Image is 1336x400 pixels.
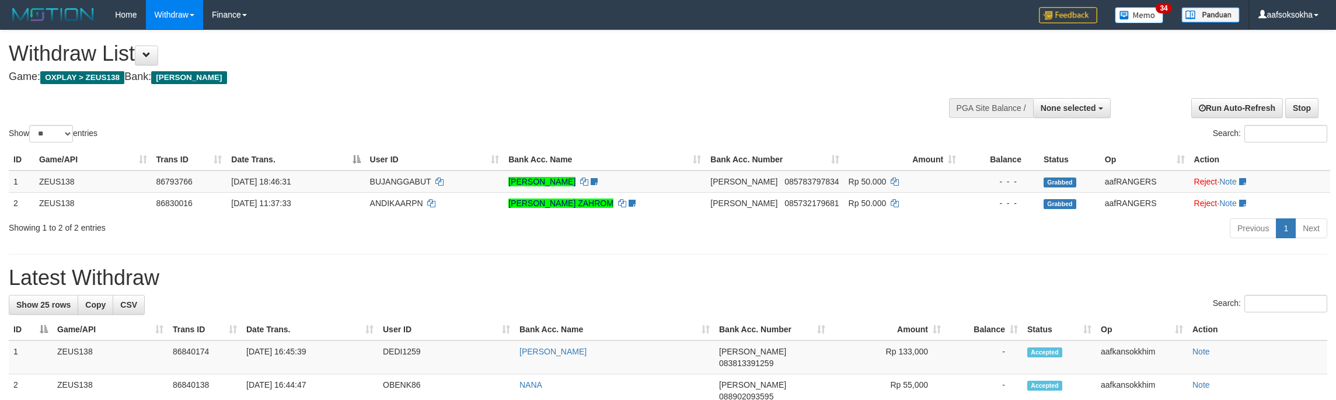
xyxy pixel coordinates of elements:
[53,340,168,374] td: ZEUS138
[784,199,839,208] span: Copy 085732179681 to clipboard
[1285,98,1318,118] a: Stop
[9,42,879,65] h1: Withdraw List
[168,340,242,374] td: 86840174
[34,192,152,214] td: ZEUS138
[156,177,193,186] span: 86793766
[1041,103,1096,113] span: None selected
[1192,380,1210,389] a: Note
[965,197,1034,209] div: - - -
[1230,218,1276,238] a: Previous
[9,217,548,234] div: Showing 1 to 2 of 2 entries
[519,347,587,356] a: [PERSON_NAME]
[370,199,423,208] span: ANDIKAARPN
[1190,149,1330,171] th: Action
[719,359,773,368] span: Copy 083813391259 to clipboard
[1044,199,1076,209] span: Grabbed
[1100,171,1190,193] td: aafRANGERS
[830,319,946,340] th: Amount: activate to sort column ascending
[34,149,152,171] th: Game/API: activate to sort column ascending
[231,177,291,186] span: [DATE] 18:46:31
[242,340,378,374] td: [DATE] 16:45:39
[706,149,843,171] th: Bank Acc. Number: activate to sort column ascending
[9,6,97,23] img: MOTION_logo.png
[113,295,145,315] a: CSV
[946,319,1023,340] th: Balance: activate to sort column ascending
[242,319,378,340] th: Date Trans.: activate to sort column ascending
[1244,295,1327,312] input: Search:
[710,199,777,208] span: [PERSON_NAME]
[1100,149,1190,171] th: Op: activate to sort column ascending
[504,149,706,171] th: Bank Acc. Name: activate to sort column ascending
[1190,192,1330,214] td: ·
[946,340,1023,374] td: -
[1023,319,1096,340] th: Status: activate to sort column ascending
[9,125,97,142] label: Show entries
[1033,98,1111,118] button: None selected
[844,149,961,171] th: Amount: activate to sort column ascending
[151,71,226,84] span: [PERSON_NAME]
[40,71,124,84] span: OXPLAY > ZEUS138
[1027,381,1062,391] span: Accepted
[1044,178,1076,187] span: Grabbed
[29,125,73,142] select: Showentries
[9,340,53,374] td: 1
[1191,98,1283,118] a: Run Auto-Refresh
[1213,125,1327,142] label: Search:
[849,199,887,208] span: Rp 50.000
[9,319,53,340] th: ID: activate to sort column descending
[370,177,431,186] span: BUJANGGABUT
[965,176,1034,187] div: - - -
[849,177,887,186] span: Rp 50.000
[1192,347,1210,356] a: Note
[231,199,291,208] span: [DATE] 11:37:33
[168,319,242,340] th: Trans ID: activate to sort column ascending
[34,171,152,193] td: ZEUS138
[830,340,946,374] td: Rp 133,000
[1115,7,1164,23] img: Button%20Memo.svg
[9,171,34,193] td: 1
[1039,7,1097,23] img: Feedback.jpg
[508,199,613,208] a: [PERSON_NAME] ZAHROM
[9,295,78,315] a: Show 25 rows
[1194,177,1218,186] a: Reject
[9,192,34,214] td: 2
[1194,199,1218,208] a: Reject
[226,149,365,171] th: Date Trans.: activate to sort column descending
[784,177,839,186] span: Copy 085783797834 to clipboard
[1027,347,1062,357] span: Accepted
[1039,149,1100,171] th: Status
[1188,319,1327,340] th: Action
[714,319,830,340] th: Bank Acc. Number: activate to sort column ascending
[1219,199,1237,208] a: Note
[1096,340,1188,374] td: aafkansokkhim
[9,266,1327,290] h1: Latest Withdraw
[16,300,71,309] span: Show 25 rows
[961,149,1039,171] th: Balance
[710,177,777,186] span: [PERSON_NAME]
[1096,319,1188,340] th: Op: activate to sort column ascending
[1244,125,1327,142] input: Search:
[508,177,575,186] a: [PERSON_NAME]
[378,340,515,374] td: DEDI1259
[9,71,879,83] h4: Game: Bank:
[1100,192,1190,214] td: aafRANGERS
[156,199,193,208] span: 86830016
[378,319,515,340] th: User ID: activate to sort column ascending
[719,347,786,356] span: [PERSON_NAME]
[53,319,168,340] th: Game/API: activate to sort column ascending
[365,149,504,171] th: User ID: activate to sort column ascending
[949,98,1033,118] div: PGA Site Balance /
[152,149,227,171] th: Trans ID: activate to sort column ascending
[120,300,137,309] span: CSV
[1295,218,1327,238] a: Next
[78,295,113,315] a: Copy
[519,380,542,389] a: NANA
[9,149,34,171] th: ID
[1156,3,1171,13] span: 34
[719,380,786,389] span: [PERSON_NAME]
[515,319,714,340] th: Bank Acc. Name: activate to sort column ascending
[1276,218,1296,238] a: 1
[85,300,106,309] span: Copy
[1213,295,1327,312] label: Search:
[1190,171,1330,193] td: ·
